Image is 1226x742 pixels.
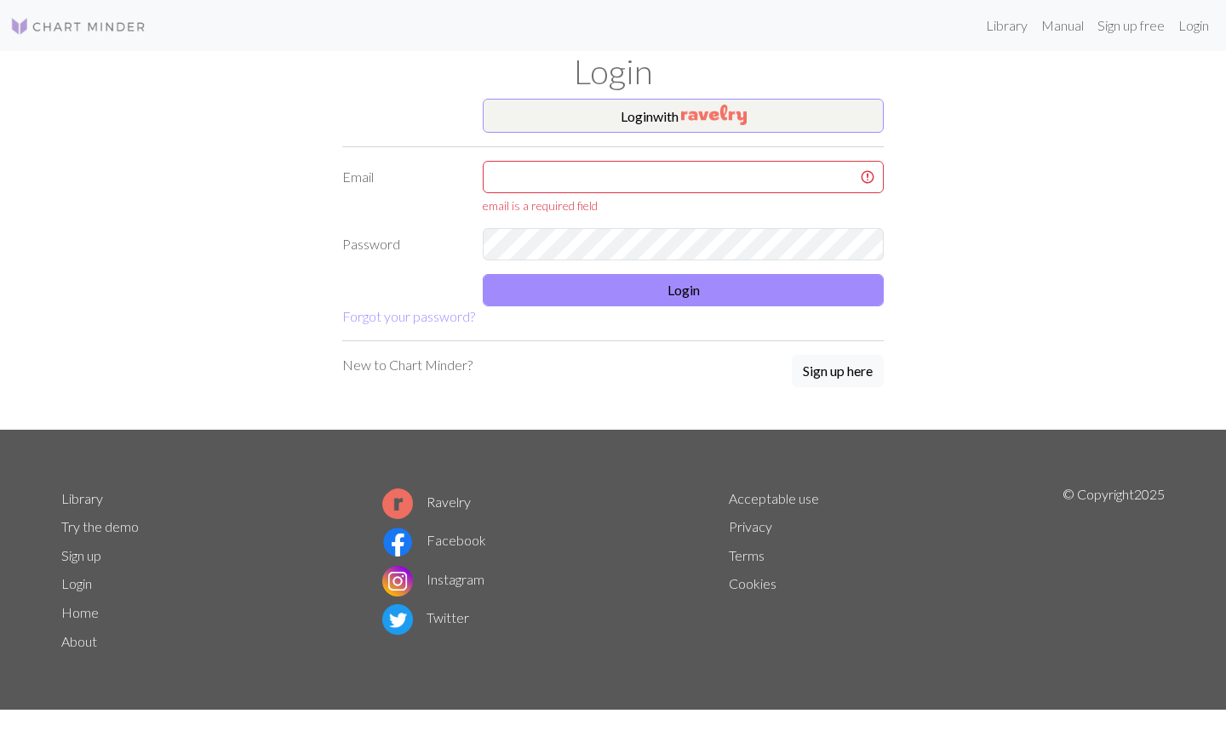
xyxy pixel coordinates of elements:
[729,518,772,534] a: Privacy
[382,532,486,548] a: Facebook
[332,161,473,214] label: Email
[681,105,747,125] img: Ravelry
[342,308,475,324] a: Forgot your password?
[483,197,884,214] div: email is a required field
[382,566,413,596] img: Instagram logo
[332,228,473,260] label: Password
[1063,484,1165,656] p: © Copyright 2025
[729,490,819,506] a: Acceptable use
[382,488,413,519] img: Ravelry logo
[1034,9,1091,43] a: Manual
[382,604,413,635] img: Twitter logo
[61,604,99,620] a: Home
[61,490,103,506] a: Library
[729,547,765,563] a: Terms
[382,571,484,587] a: Instagram
[61,575,92,591] a: Login
[51,51,1175,92] h1: Login
[61,518,139,534] a: Try the demo
[792,355,884,387] button: Sign up here
[979,9,1034,43] a: Library
[61,547,101,563] a: Sign up
[382,609,469,625] a: Twitter
[10,16,146,37] img: Logo
[729,575,776,591] a: Cookies
[1091,9,1172,43] a: Sign up free
[382,527,413,557] img: Facebook logo
[483,274,884,306] button: Login
[61,633,97,649] a: About
[1172,9,1216,43] a: Login
[483,99,884,133] button: Loginwith
[342,355,473,375] p: New to Chart Minder?
[382,494,471,510] a: Ravelry
[792,355,884,389] a: Sign up here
